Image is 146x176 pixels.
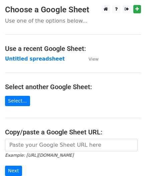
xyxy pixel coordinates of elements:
p: Use one of the options below... [5,17,141,24]
input: Next [5,166,22,176]
a: Select... [5,96,30,106]
input: Paste your Google Sheet URL here [5,139,138,151]
a: View [82,56,99,62]
h4: Copy/paste a Google Sheet URL: [5,128,141,136]
small: View [89,57,99,62]
h4: Use a recent Google Sheet: [5,45,141,53]
h3: Choose a Google Sheet [5,5,141,15]
h4: Select another Google Sheet: [5,83,141,91]
a: Untitled spreadsheet [5,56,65,62]
small: Example: [URL][DOMAIN_NAME] [5,153,74,158]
